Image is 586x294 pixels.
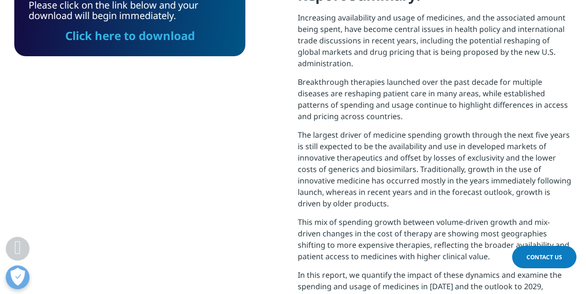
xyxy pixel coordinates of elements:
p: This mix of spending growth between volume-driven growth and mix-driven changes in the cost of th... [298,216,572,269]
a: Click here to download [65,28,195,43]
p: Breakthrough therapies launched over the past decade for multiple diseases are reshaping patient ... [298,76,572,129]
a: Contact Us [512,246,576,268]
span: Contact Us [526,253,562,261]
p: Increasing availability and usage of medicines, and the associated amount being spent, have becom... [298,12,572,76]
p: The largest driver of medicine spending growth through the next five years is still expected to b... [298,129,572,216]
button: Open Preferences [6,265,30,289]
